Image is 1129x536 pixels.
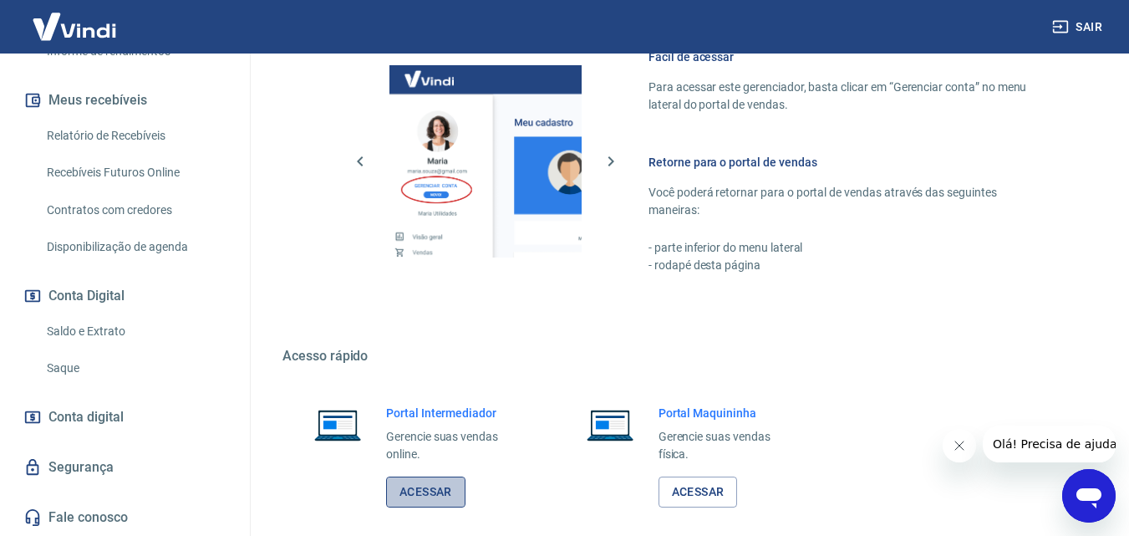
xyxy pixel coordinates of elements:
img: Imagem da dashboard mostrando o botão de gerenciar conta na sidebar no lado esquerdo [389,65,582,258]
h6: Portal Maquininha [659,405,797,421]
iframe: Botão para abrir a janela de mensagens [1062,469,1116,523]
h6: Portal Intermediador [386,405,525,421]
h5: Acesso rápido [282,348,1089,365]
span: Conta digital [48,406,124,429]
button: Conta Digital [20,278,230,314]
p: Gerencie suas vendas online. [386,428,525,463]
img: Imagem de um notebook aberto [303,405,373,445]
a: Segurança [20,449,230,486]
a: Acessar [386,477,465,508]
a: Saldo e Extrato [40,314,230,349]
a: Conta digital [20,399,230,436]
img: Imagem de um notebook aberto [575,405,645,445]
img: Vindi [20,1,129,52]
a: Relatório de Recebíveis [40,119,230,153]
p: Você poderá retornar para o portal de vendas através das seguintes maneiras: [648,184,1049,219]
h6: Retorne para o portal de vendas [648,154,1049,171]
a: Saque [40,351,230,385]
p: Para acessar este gerenciador, basta clicar em “Gerenciar conta” no menu lateral do portal de ven... [648,79,1049,114]
span: Olá! Precisa de ajuda? [10,12,140,25]
a: Acessar [659,477,738,508]
iframe: Fechar mensagem [943,429,976,462]
a: Recebíveis Futuros Online [40,156,230,190]
button: Sair [1049,12,1109,43]
iframe: Mensagem da empresa [983,426,1116,462]
button: Meus recebíveis [20,82,230,119]
p: - parte inferior do menu lateral [648,239,1049,257]
a: Contratos com credores [40,193,230,227]
a: Fale conosco [20,499,230,536]
a: Disponibilização de agenda [40,230,230,264]
p: Gerencie suas vendas física. [659,428,797,463]
p: - rodapé desta página [648,257,1049,274]
h6: Fácil de acessar [648,48,1049,65]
